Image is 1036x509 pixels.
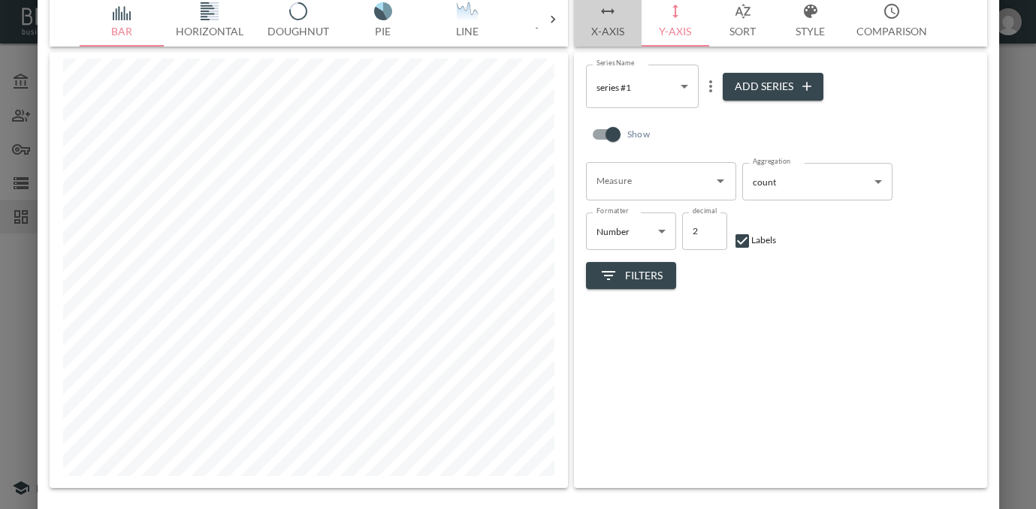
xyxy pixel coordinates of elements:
[733,232,776,250] div: Labels
[92,2,152,20] img: svg+xml;base64,PHN2ZyB4bWxucz0iaHR0cDovL3d3dy53My5vcmcvMjAwMC9zdmciIHZpZXdCb3g9IjAgMCAxNzQgMTc1Ij...
[597,58,634,68] label: Series Name
[437,2,497,20] img: QsdC10Ldf0L3QsNC30LLQuF83KTt9LmNscy0ye2ZpbGw6IzQ1NWE2NDt9PC9zdHlsZT48bGluZWFyR3JhZGllbnQgaWQ9ItCT...
[597,226,630,237] span: Number
[268,2,328,20] img: svg+xml;base64,PHN2ZyB4bWxucz0iaHR0cDovL3d3dy53My5vcmcvMjAwMC9zdmciIHZpZXdCb3g9IjAgMCAxNzUuMDkgMT...
[753,156,790,166] label: Aggregation
[353,2,413,20] img: svg+xml;base64,PHN2ZyB4bWxucz0iaHR0cDovL3d3dy53My5vcmcvMjAwMC9zdmciIHZpZXdCb3g9IjAgMCAxNzUuMDMgMT...
[180,2,240,20] img: svg+xml;base64,PHN2ZyB4bWxucz0iaHR0cDovL3d3dy53My5vcmcvMjAwMC9zdmciIHZpZXdCb3g9IjAgMCAxNzUuMDQgMT...
[693,206,717,215] label: decimal
[723,73,823,101] button: Add Series
[753,176,776,188] span: count
[597,206,629,215] label: Formatter
[586,262,676,290] button: Filters
[627,128,651,141] p: Show
[593,169,707,193] input: Measure
[521,2,581,20] img: svg+xml;base64,PHN2ZyB4bWxucz0iaHR0cDovL3d3dy53My5vcmcvMjAwMC9zdmciIHZpZXdCb3g9IjAgMCAxNzUgMTc1Ij...
[710,170,731,191] button: Open
[597,82,631,93] span: series #1
[600,267,663,285] span: Filters
[699,74,723,98] button: more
